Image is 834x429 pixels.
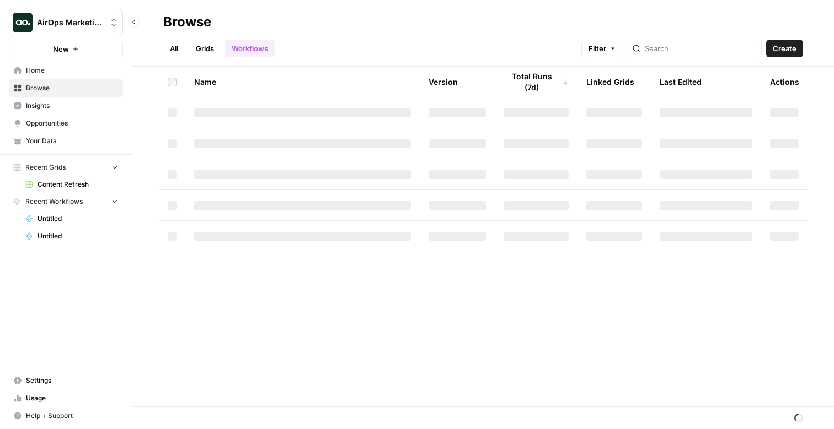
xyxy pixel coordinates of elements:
div: Total Runs (7d) [504,67,569,97]
span: AirOps Marketing [37,17,104,28]
a: Home [9,62,123,79]
div: Browse [163,13,211,31]
span: Your Data [26,136,118,146]
button: Recent Grids [9,159,123,176]
button: Create [766,40,803,57]
a: Settings [9,372,123,389]
a: Grids [189,40,221,57]
div: Version [429,67,458,97]
a: Untitled [20,210,123,227]
span: Untitled [38,231,118,241]
span: New [53,44,69,55]
img: AirOps Marketing Logo [13,13,33,32]
a: Browse [9,79,123,97]
span: Recent Grids [25,162,66,172]
span: Untitled [38,214,118,224]
span: Create [773,43,796,54]
a: Your Data [9,132,123,150]
input: Search [645,43,757,54]
button: Recent Workflows [9,193,123,210]
span: Filter [589,43,606,54]
div: Last Edited [660,67,702,97]
a: Content Refresh [20,176,123,193]
button: Filter [581,40,623,57]
a: Opportunities [9,115,123,132]
a: All [163,40,185,57]
button: Help + Support [9,407,123,425]
a: Untitled [20,227,123,245]
span: Content Refresh [38,180,118,189]
button: Workspace: AirOps Marketing [9,9,123,36]
a: Insights [9,97,123,115]
a: Usage [9,389,123,407]
span: Browse [26,83,118,93]
a: Workflows [225,40,275,57]
div: Name [194,67,411,97]
div: Linked Grids [586,67,634,97]
span: Recent Workflows [25,197,83,207]
span: Insights [26,101,118,111]
button: New [9,41,123,57]
div: Actions [770,67,799,97]
span: Settings [26,376,118,385]
span: Home [26,66,118,75]
span: Opportunities [26,118,118,128]
span: Help + Support [26,411,118,421]
span: Usage [26,393,118,403]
